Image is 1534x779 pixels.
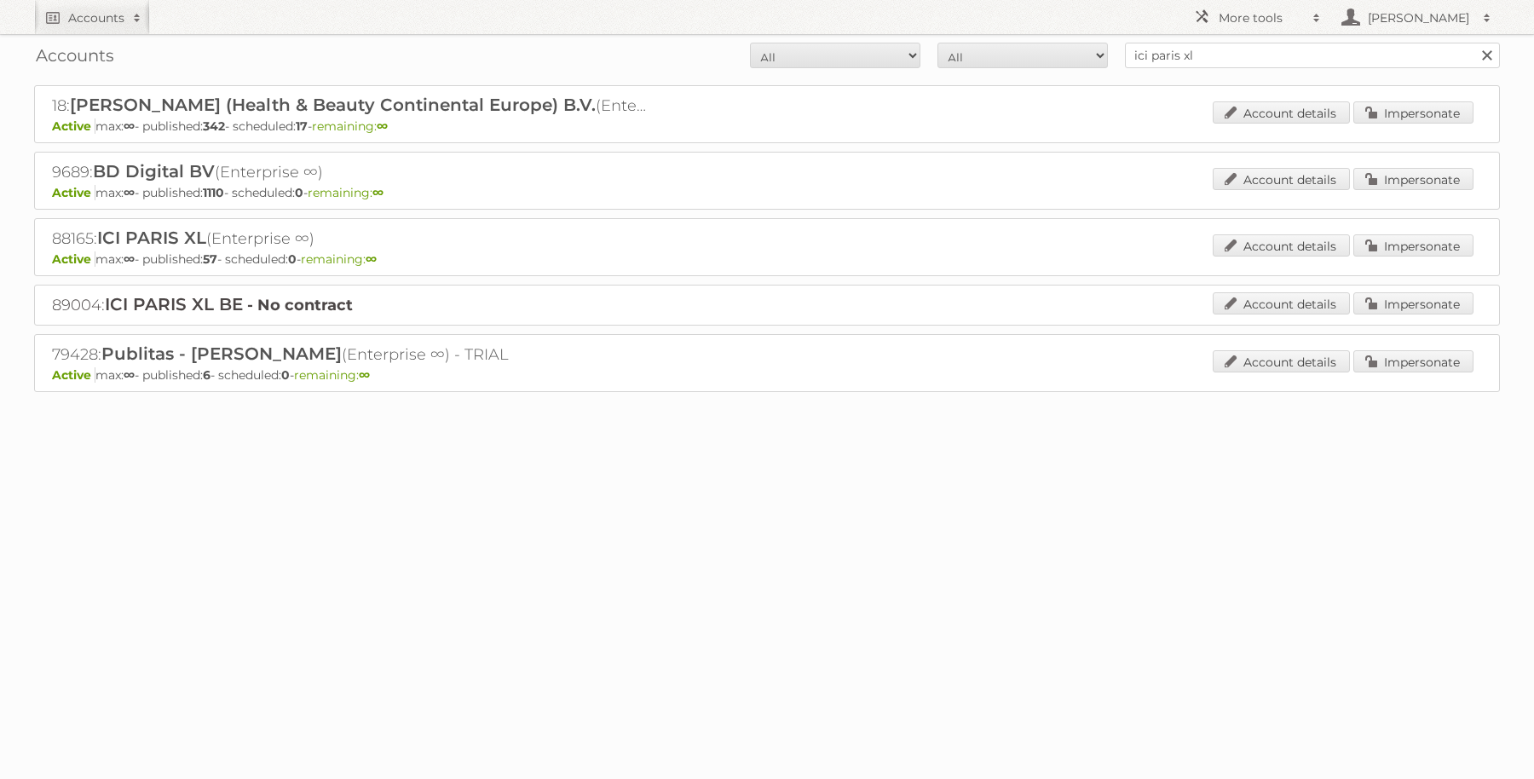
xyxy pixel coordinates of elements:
[124,251,135,267] strong: ∞
[52,367,95,383] span: Active
[203,118,225,134] strong: 342
[124,118,135,134] strong: ∞
[1353,234,1473,257] a: Impersonate
[52,228,649,250] h2: 88165: (Enterprise ∞)
[1213,101,1350,124] a: Account details
[1353,350,1473,372] a: Impersonate
[1353,168,1473,190] a: Impersonate
[312,118,388,134] span: remaining:
[68,9,124,26] h2: Accounts
[1213,350,1350,372] a: Account details
[294,367,370,383] span: remaining:
[203,367,210,383] strong: 6
[52,343,649,366] h2: 79428: (Enterprise ∞) - TRIAL
[203,185,224,200] strong: 1110
[295,185,303,200] strong: 0
[70,95,596,115] span: [PERSON_NAME] (Health & Beauty Continental Europe) B.V.
[93,161,215,182] span: BD Digital BV
[301,251,377,267] span: remaining:
[1213,168,1350,190] a: Account details
[1213,292,1350,314] a: Account details
[52,185,95,200] span: Active
[288,251,297,267] strong: 0
[1219,9,1304,26] h2: More tools
[203,251,217,267] strong: 57
[101,343,342,364] span: Publitas - [PERSON_NAME]
[52,251,95,267] span: Active
[97,228,206,248] span: ICI PARIS XL
[124,185,135,200] strong: ∞
[296,118,308,134] strong: 17
[359,367,370,383] strong: ∞
[52,118,95,134] span: Active
[105,294,243,314] span: ICI PARIS XL BE
[1353,292,1473,314] a: Impersonate
[52,296,353,314] a: 89004:ICI PARIS XL BE - No contract
[52,367,1482,383] p: max: - published: - scheduled: -
[247,296,353,314] strong: - No contract
[372,185,383,200] strong: ∞
[308,185,383,200] span: remaining:
[377,118,388,134] strong: ∞
[1364,9,1474,26] h2: [PERSON_NAME]
[124,367,135,383] strong: ∞
[1353,101,1473,124] a: Impersonate
[52,251,1482,267] p: max: - published: - scheduled: -
[52,95,649,117] h2: 18: (Enterprise ∞)
[281,367,290,383] strong: 0
[52,161,649,183] h2: 9689: (Enterprise ∞)
[52,118,1482,134] p: max: - published: - scheduled: -
[52,185,1482,200] p: max: - published: - scheduled: -
[366,251,377,267] strong: ∞
[1213,234,1350,257] a: Account details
